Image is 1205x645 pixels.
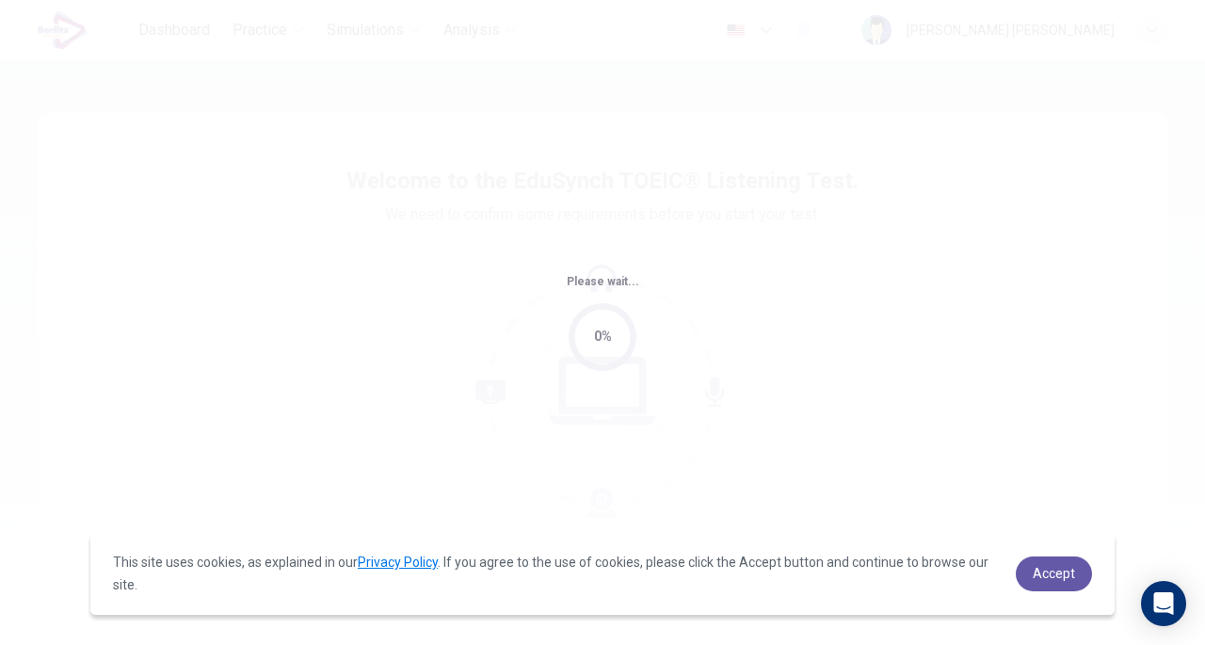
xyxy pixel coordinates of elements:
div: cookieconsent [90,532,1115,615]
span: This site uses cookies, as explained in our . If you agree to the use of cookies, please click th... [113,555,988,592]
span: Please wait... [567,275,639,288]
a: dismiss cookie message [1016,556,1092,591]
span: Accept [1033,566,1075,581]
a: Privacy Policy [358,555,438,570]
div: Open Intercom Messenger [1141,581,1186,626]
div: 0% [594,326,612,347]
